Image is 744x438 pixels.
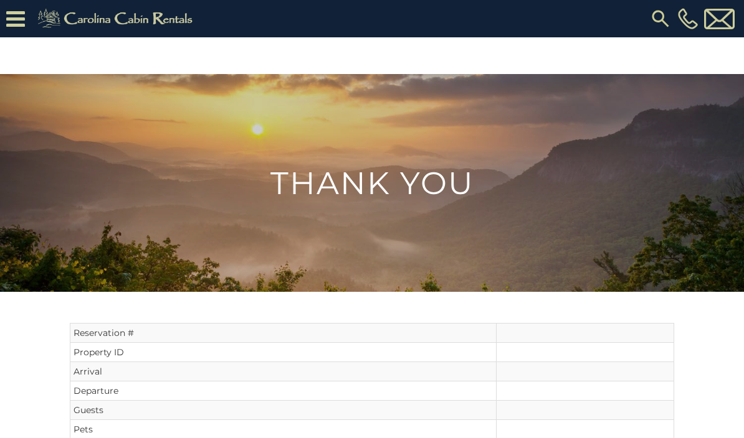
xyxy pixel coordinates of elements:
td: Reservation # [70,324,497,343]
td: Property ID [70,343,497,362]
td: Arrival [70,362,497,381]
td: Guests [70,401,497,420]
a: [PHONE_NUMBER] [675,8,701,29]
td: Departure [70,381,497,401]
img: Khaki-logo.png [31,6,203,31]
img: search-regular.svg [649,7,672,30]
